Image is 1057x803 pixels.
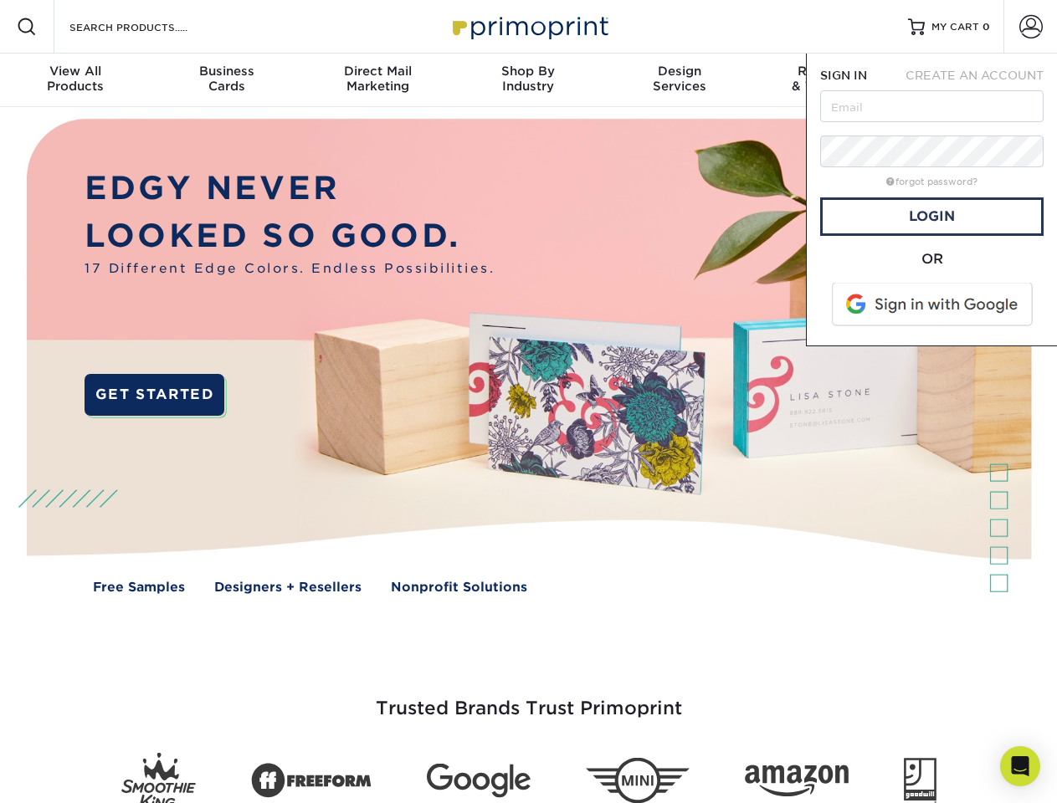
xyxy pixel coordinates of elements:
img: Primoprint [445,8,613,44]
span: CREATE AN ACCOUNT [906,69,1044,82]
div: Industry [453,64,603,94]
a: GET STARTED [85,374,224,416]
span: Resources [755,64,906,79]
div: Open Intercom Messenger [1000,746,1040,786]
img: Amazon [745,765,849,797]
span: Shop By [453,64,603,79]
a: BusinessCards [151,54,301,107]
a: DesignServices [604,54,755,107]
span: 17 Different Edge Colors. Endless Possibilities. [85,259,495,279]
span: SIGN IN [820,69,867,82]
a: Login [820,197,1044,236]
span: Direct Mail [302,64,453,79]
div: Cards [151,64,301,94]
a: Designers + Resellers [214,578,362,597]
div: & Templates [755,64,906,94]
a: Resources& Templates [755,54,906,107]
img: Google [427,764,531,798]
input: Email [820,90,1044,122]
a: Free Samples [93,578,185,597]
h3: Trusted Brands Trust Primoprint [39,657,1019,739]
a: Nonprofit Solutions [391,578,527,597]
span: MY CART [931,20,979,34]
p: EDGY NEVER [85,165,495,212]
div: OR [820,249,1044,269]
div: Services [604,64,755,94]
img: Goodwill [904,758,936,803]
div: Marketing [302,64,453,94]
a: Direct MailMarketing [302,54,453,107]
a: forgot password? [886,176,977,187]
span: Business [151,64,301,79]
input: SEARCH PRODUCTS..... [68,17,231,37]
a: Shop ByIndustry [453,54,603,107]
span: Design [604,64,755,79]
p: LOOKED SO GOOD. [85,212,495,260]
span: 0 [983,21,990,33]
